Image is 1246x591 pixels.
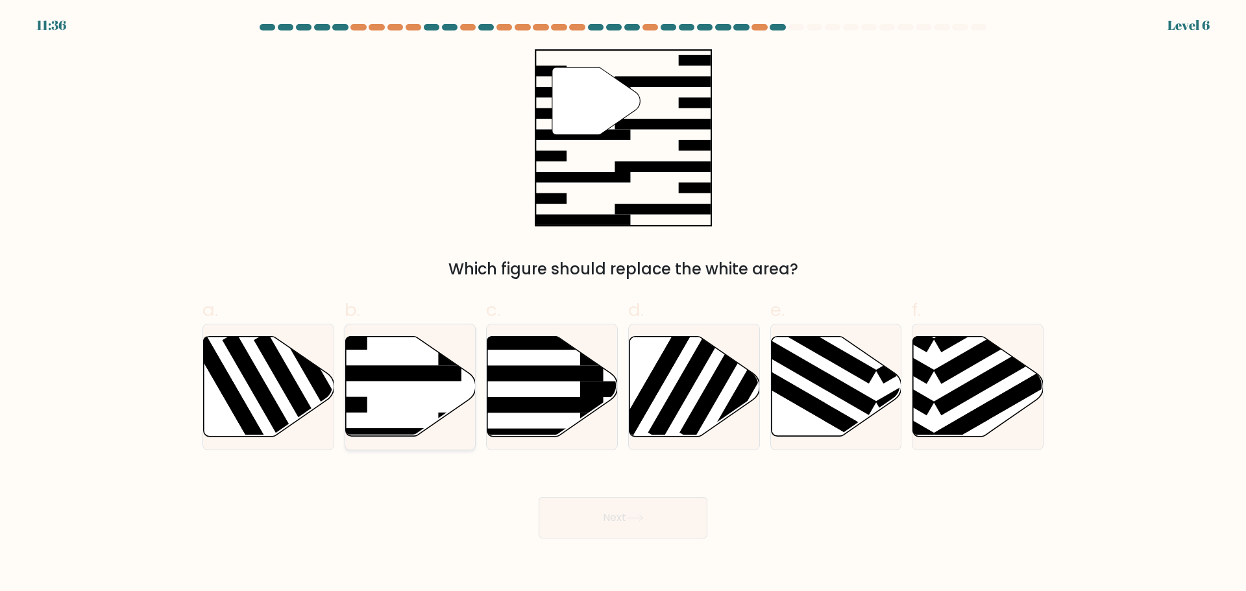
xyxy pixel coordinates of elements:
g: " [552,67,641,135]
div: Level 6 [1167,16,1210,35]
div: 11:36 [36,16,66,35]
div: Which figure should replace the white area? [210,258,1036,281]
span: b. [345,297,360,322]
span: d. [628,297,644,322]
span: e. [770,297,785,322]
button: Next [539,497,707,538]
span: a. [202,297,218,322]
span: c. [486,297,500,322]
span: f. [912,297,921,322]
